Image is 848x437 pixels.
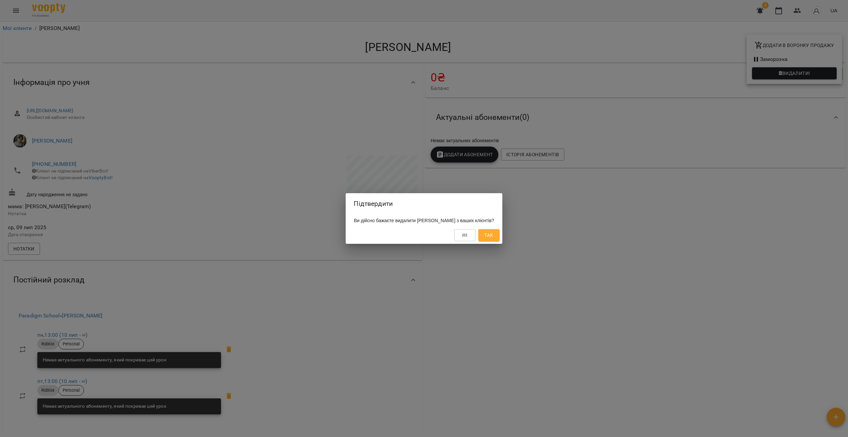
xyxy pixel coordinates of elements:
[484,231,493,239] span: Так
[478,229,500,241] button: Так
[346,215,502,226] div: Ви дійсно бажаєте видалити [PERSON_NAME] з ваших клієнтів?
[454,229,476,241] button: Ні
[354,199,494,209] h2: Підтвердити
[462,231,467,239] span: Ні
